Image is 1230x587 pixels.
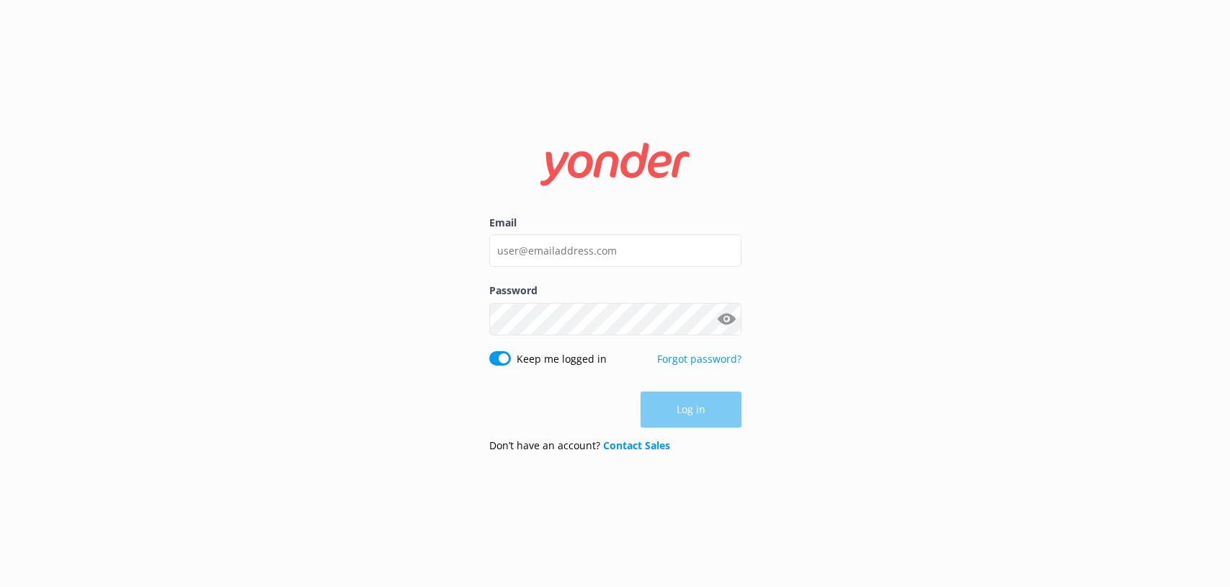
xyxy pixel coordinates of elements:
button: Show password [713,304,741,333]
p: Don’t have an account? [489,438,670,454]
a: Contact Sales [603,438,670,452]
label: Password [489,283,741,299]
label: Keep me logged in [517,351,607,367]
a: Forgot password? [657,352,741,366]
label: Email [489,215,741,231]
input: user@emailaddress.com [489,234,741,267]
